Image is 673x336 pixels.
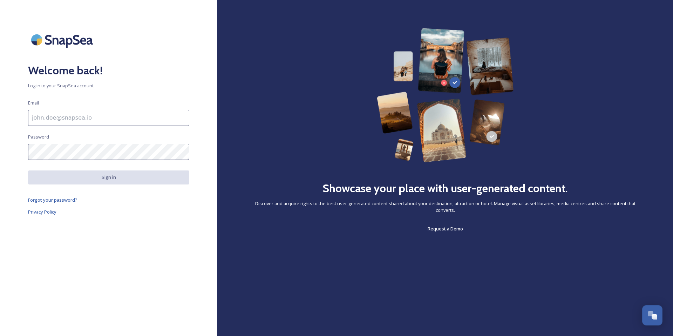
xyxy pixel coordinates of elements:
[28,170,189,184] button: Sign in
[28,209,56,215] span: Privacy Policy
[245,200,645,214] span: Discover and acquire rights to the best user-generated content shared about your destination, att...
[28,110,189,126] input: john.doe@snapsea.io
[28,197,77,203] span: Forgot your password?
[28,28,98,52] img: SnapSea Logo
[28,62,189,79] h2: Welcome back!
[428,226,463,232] span: Request a Demo
[28,196,189,204] a: Forgot your password?
[642,305,662,325] button: Open Chat
[377,28,514,162] img: 63b42ca75bacad526042e722_Group%20154-p-800.png
[28,134,49,140] span: Password
[428,224,463,233] a: Request a Demo
[28,100,39,106] span: Email
[28,82,189,89] span: Log in to your SnapSea account
[322,180,568,197] h2: Showcase your place with user-generated content.
[28,208,189,216] a: Privacy Policy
